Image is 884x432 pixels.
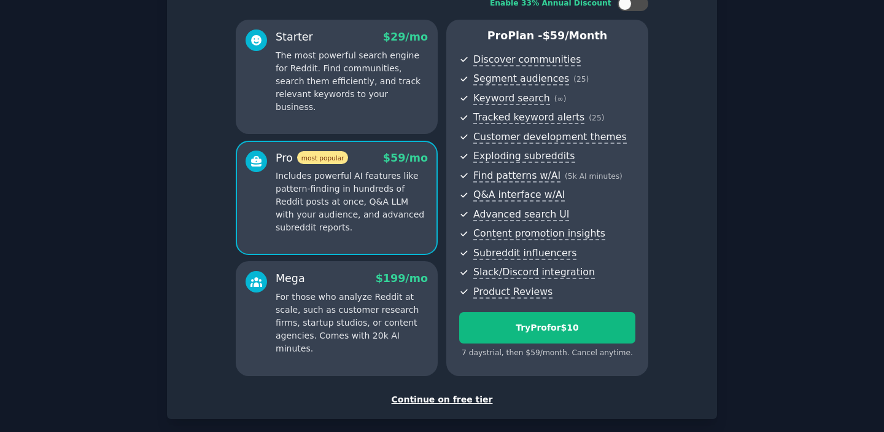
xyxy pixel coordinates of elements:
p: Pro Plan - [459,28,635,44]
span: Product Reviews [473,286,552,299]
span: Keyword search [473,92,550,105]
div: Pro [276,151,348,166]
div: 7 days trial, then $ 59 /month . Cancel anytime. [459,348,635,359]
span: Advanced search UI [473,208,569,221]
span: Subreddit influencers [473,247,576,260]
span: Exploding subreddits [473,150,575,163]
p: Includes powerful AI features like pattern-finding in hundreds of Reddit posts at once, Q&A LLM w... [276,170,428,234]
span: Tracked keyword alerts [473,111,584,124]
span: $ 199 /mo [376,272,428,285]
span: Customer development themes [473,131,627,144]
span: most popular [297,151,349,164]
div: Mega [276,271,305,286]
div: Continue on free tier [180,393,704,406]
div: Try Pro for $10 [460,321,635,334]
span: Content promotion insights [473,227,605,240]
span: Discover communities [473,53,581,66]
span: Q&A interface w/AI [473,189,565,202]
div: Starter [276,29,313,45]
span: ( 25 ) [589,114,604,122]
span: $ 59 /mo [383,152,428,164]
span: ( 5k AI minutes ) [565,172,622,181]
button: TryProfor$10 [459,312,635,344]
span: Segment audiences [473,73,569,85]
span: $ 29 /mo [383,31,428,43]
span: Find patterns w/AI [473,170,560,183]
p: For those who analyze Reddit at scale, such as customer research firms, startup studios, or conte... [276,291,428,355]
span: ( 25 ) [573,75,589,84]
span: $ 59 /month [543,29,608,42]
span: Slack/Discord integration [473,266,595,279]
span: ( ∞ ) [554,95,567,103]
p: The most powerful search engine for Reddit. Find communities, search them efficiently, and track ... [276,49,428,114]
